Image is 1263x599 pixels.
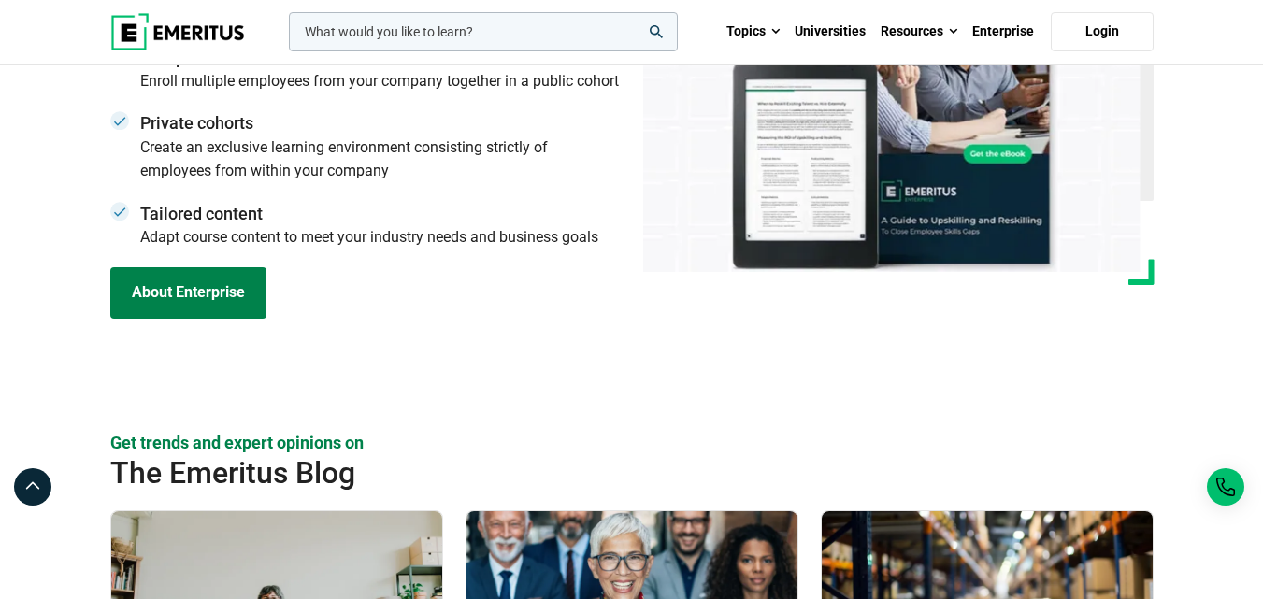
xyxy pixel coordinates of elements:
[110,431,1154,454] p: Get trends and expert opinions on
[140,228,598,246] span: Adapt course content to meet your industry needs and business goals
[140,111,621,135] span: Private cohorts
[110,454,1154,492] h2: The Emeritus Blog
[110,267,266,318] a: About Enterprise
[1051,12,1154,51] a: Login
[289,12,678,51] input: woocommerce-product-search-field-0
[140,202,621,225] span: Tailored content
[140,138,548,180] span: Create an exclusive learning environment consisting strictly of employees from within your company
[140,72,619,90] span: Enroll multiple employees from your company together in a public cohort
